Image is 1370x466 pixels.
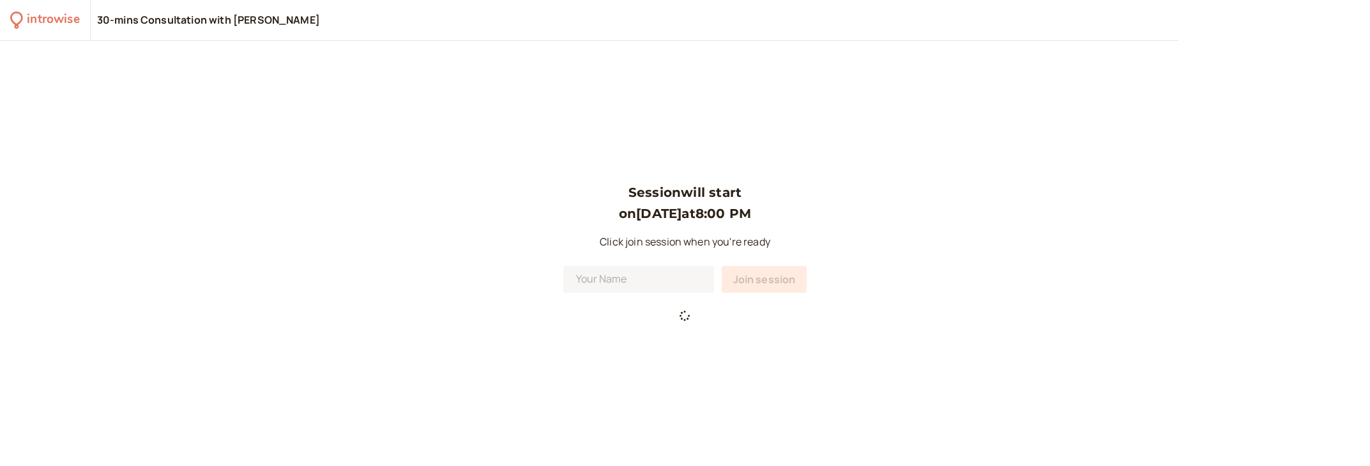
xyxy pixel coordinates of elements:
[27,10,79,30] div: introwise
[563,182,807,224] h3: Session will start on [DATE] at 8:00 PM
[733,272,796,286] span: Join session
[722,266,807,293] button: Join session
[563,266,714,293] input: Your Name
[97,13,320,27] div: 30-mins Consultation with [PERSON_NAME]
[563,234,807,251] p: Click join session when you're ready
